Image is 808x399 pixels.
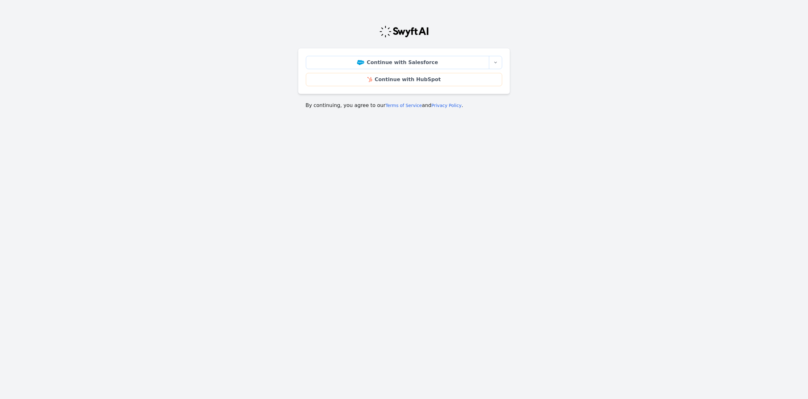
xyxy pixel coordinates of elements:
[306,56,489,69] a: Continue with Salesforce
[357,60,364,65] img: Salesforce
[379,25,429,38] img: Swyft Logo
[306,73,502,86] a: Continue with HubSpot
[306,102,502,109] p: By continuing, you agree to our and .
[385,103,422,108] a: Terms of Service
[431,103,461,108] a: Privacy Policy
[367,77,372,82] img: HubSpot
